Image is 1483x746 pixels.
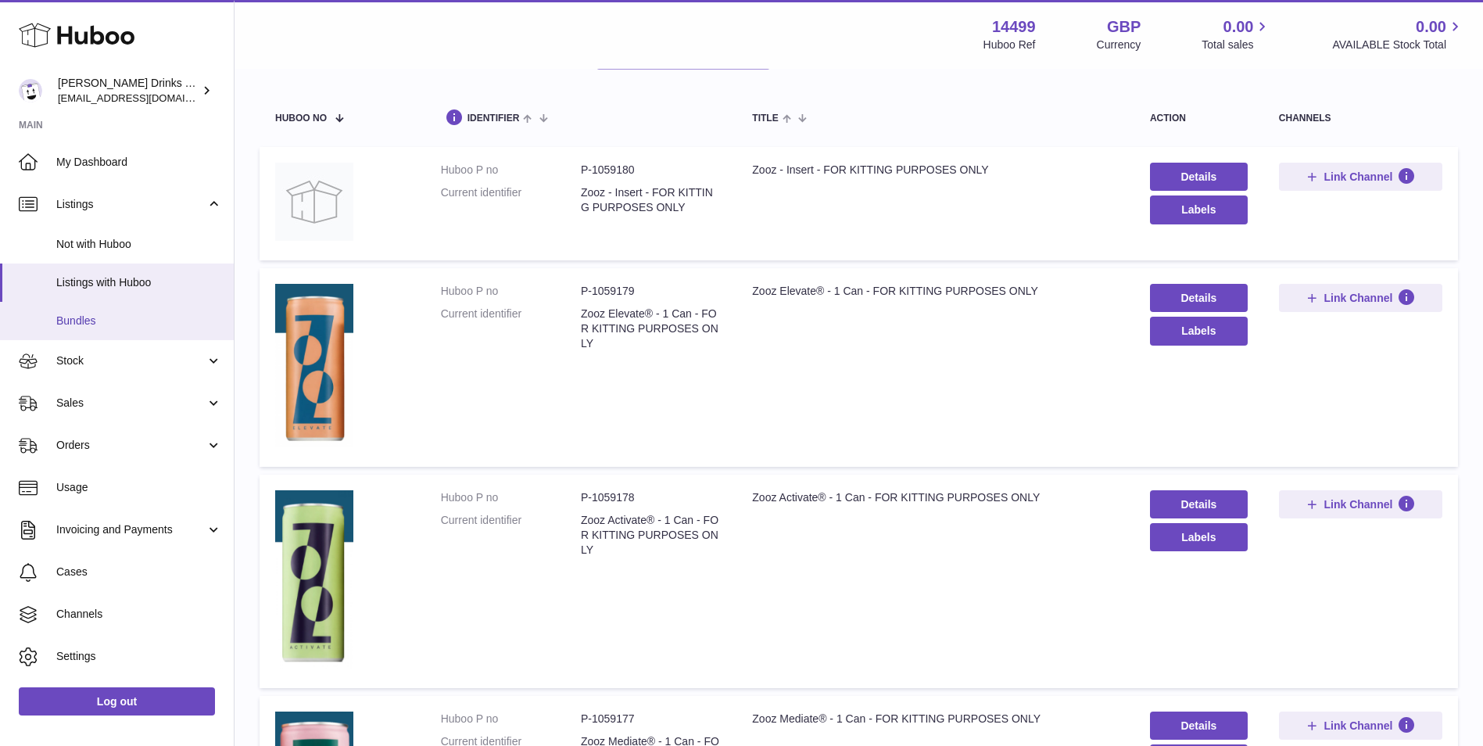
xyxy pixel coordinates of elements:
div: Zooz - Insert - FOR KITTING PURPOSES ONLY [752,163,1119,178]
span: Bundles [56,314,222,328]
strong: 14499 [992,16,1036,38]
div: Zooz Elevate® - 1 Can - FOR KITTING PURPOSES ONLY [752,284,1119,299]
span: Listings with Huboo [56,275,222,290]
a: 0.00 Total sales [1202,16,1271,52]
div: Huboo Ref [983,38,1036,52]
dt: Huboo P no [441,490,581,505]
span: My Dashboard [56,155,222,170]
span: Orders [56,438,206,453]
a: Details [1150,163,1248,191]
a: 0.00 AVAILABLE Stock Total [1332,16,1464,52]
span: [EMAIL_ADDRESS][DOMAIN_NAME] [58,91,230,104]
span: Usage [56,480,222,495]
div: Zooz Activate® - 1 Can - FOR KITTING PURPOSES ONLY [752,490,1119,505]
img: internalAdmin-14499@internal.huboo.com [19,79,42,102]
button: Link Channel [1279,163,1442,191]
button: Labels [1150,195,1248,224]
dd: P-1059179 [581,284,721,299]
span: Link Channel [1324,170,1392,184]
a: Log out [19,687,215,716]
span: 0.00 [1223,16,1254,38]
dt: Huboo P no [441,712,581,726]
span: AVAILABLE Stock Total [1332,38,1464,52]
span: Settings [56,649,222,664]
span: identifier [467,113,520,124]
span: Link Channel [1324,291,1392,305]
strong: GBP [1107,16,1141,38]
span: Stock [56,353,206,368]
span: Huboo no [275,113,327,124]
dt: Current identifier [441,307,581,351]
img: Zooz Activate® - 1 Can - FOR KITTING PURPOSES ONLY [275,490,353,669]
a: Details [1150,284,1248,312]
div: action [1150,113,1248,124]
span: Link Channel [1324,719,1392,733]
dt: Current identifier [441,513,581,558]
button: Labels [1150,523,1248,551]
dd: Zooz - Insert - FOR KITTING PURPOSES ONLY [581,185,721,215]
dd: Zooz Activate® - 1 Can - FOR KITTING PURPOSES ONLY [581,513,721,558]
button: Link Channel [1279,284,1442,312]
div: channels [1279,113,1442,124]
div: Currency [1097,38,1141,52]
span: 0.00 [1416,16,1446,38]
dt: Huboo P no [441,163,581,178]
dd: Zooz Elevate® - 1 Can - FOR KITTING PURPOSES ONLY [581,307,721,351]
img: Zooz - Insert - FOR KITTING PURPOSES ONLY [275,163,353,241]
span: Invoicing and Payments [56,522,206,537]
span: Listings [56,197,206,212]
a: Details [1150,712,1248,740]
span: Total sales [1202,38,1271,52]
span: Not with Huboo [56,237,222,252]
button: Labels [1150,317,1248,345]
dt: Huboo P no [441,284,581,299]
dt: Current identifier [441,185,581,215]
span: Sales [56,396,206,411]
dd: P-1059177 [581,712,721,726]
button: Link Channel [1279,490,1442,518]
a: Details [1150,490,1248,518]
dd: P-1059180 [581,163,721,178]
div: [PERSON_NAME] Drinks LTD (t/a Zooz) [58,76,199,106]
span: Channels [56,607,222,622]
span: Link Channel [1324,497,1392,511]
div: Zooz Mediate® - 1 Can - FOR KITTING PURPOSES ONLY [752,712,1119,726]
span: Cases [56,565,222,579]
dd: P-1059178 [581,490,721,505]
img: Zooz Elevate® - 1 Can - FOR KITTING PURPOSES ONLY [275,284,353,447]
span: title [752,113,778,124]
button: Link Channel [1279,712,1442,740]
